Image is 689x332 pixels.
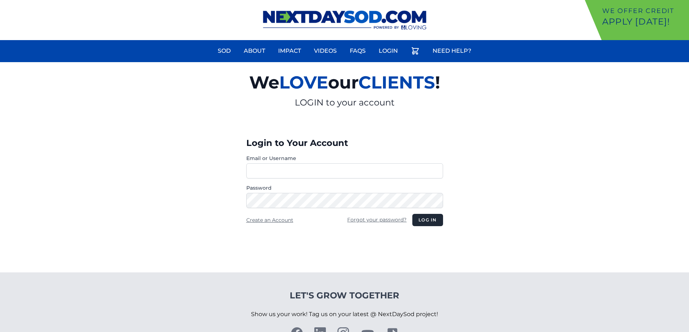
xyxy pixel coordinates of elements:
a: Forgot your password? [347,216,407,223]
a: FAQs [345,42,370,60]
h2: We our ! [165,68,524,97]
span: CLIENTS [358,72,435,93]
h4: Let's Grow Together [251,290,438,301]
a: Need Help? [428,42,476,60]
a: Sod [213,42,235,60]
h3: Login to Your Account [246,137,443,149]
label: Password [246,184,443,191]
a: About [239,42,269,60]
a: Login [374,42,402,60]
span: LOVE [279,72,328,93]
p: LOGIN to your account [165,97,524,108]
p: Apply [DATE]! [602,16,686,27]
a: Videos [310,42,341,60]
button: Log in [412,214,443,226]
p: Show us your work! Tag us on your latest @ NextDaySod project! [251,301,438,327]
a: Create an Account [246,217,293,223]
a: Impact [274,42,305,60]
p: We offer Credit [602,6,686,16]
label: Email or Username [246,155,443,162]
